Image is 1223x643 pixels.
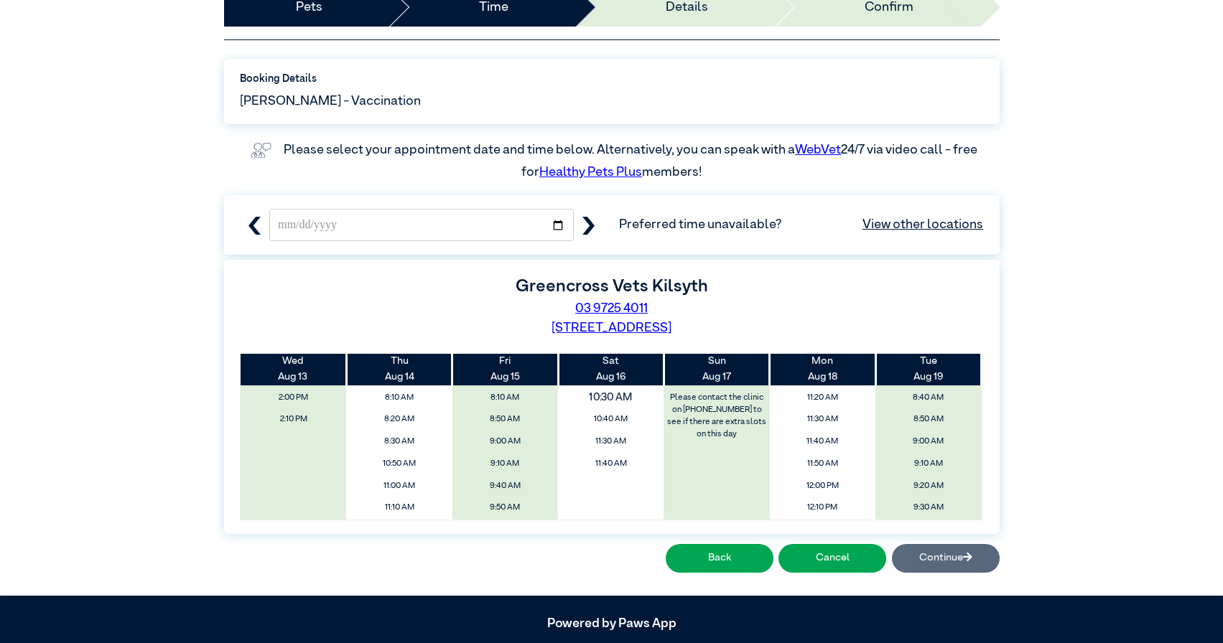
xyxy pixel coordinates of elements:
button: Back [666,544,773,573]
button: Cancel [778,544,886,573]
span: 8:50 AM [457,410,554,429]
span: 11:30 AM [774,410,871,429]
span: 8:10 AM [351,388,448,407]
span: 8:20 AM [351,410,448,429]
label: Greencross Vets Kilsyth [516,278,708,295]
span: 9:10 AM [880,454,977,473]
span: 11:50 AM [774,454,871,473]
span: 9:00 AM [457,433,554,451]
th: Aug 18 [770,354,875,385]
span: [PERSON_NAME] - Vaccination [240,92,421,111]
span: 2:00 PM [245,388,342,407]
span: 10:40 AM [562,410,659,429]
span: 11:10 AM [351,499,448,517]
a: WebVet [795,144,841,156]
th: Aug 16 [558,354,664,385]
span: 8:50 AM [880,410,977,429]
th: Aug 13 [241,354,346,385]
th: Aug 15 [452,354,558,385]
th: Aug 19 [875,354,981,385]
th: Aug 17 [664,354,769,385]
span: 9:10 AM [457,454,554,473]
span: 9:30 AM [880,499,977,517]
label: Please contact the clinic on [PHONE_NUMBER] to see if there are extra slots on this day [665,388,768,444]
span: 8:10 AM [457,388,554,407]
h5: Powered by Paws App [224,616,1000,632]
span: 11:40 AM [562,454,659,473]
span: 9:50 AM [457,499,554,517]
span: 10:30 AM [548,385,674,410]
span: Preferred time unavailable? [619,215,983,235]
span: 8:30 AM [351,433,448,451]
span: 9:00 AM [880,433,977,451]
a: 03 9725 4011 [575,302,648,315]
span: 11:00 AM [351,477,448,495]
label: Please select your appointment date and time below. Alternatively, you can speak with a 24/7 via ... [284,144,980,179]
span: 12:10 PM [774,499,871,517]
a: [STREET_ADDRESS] [552,321,671,334]
th: Aug 14 [346,354,452,385]
span: 12:00 PM [774,477,871,495]
span: 9:20 AM [880,477,977,495]
span: 9:40 AM [457,477,554,495]
span: 2:10 PM [245,410,342,429]
a: View other locations [862,215,983,235]
span: 11:40 AM [774,433,871,451]
a: Healthy Pets Plus [539,166,642,179]
span: 10:50 AM [351,454,448,473]
label: Booking Details [240,72,983,88]
span: 11:30 AM [562,433,659,451]
span: 11:20 AM [774,388,871,407]
img: vet [246,137,276,163]
span: 8:40 AM [880,388,977,407]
